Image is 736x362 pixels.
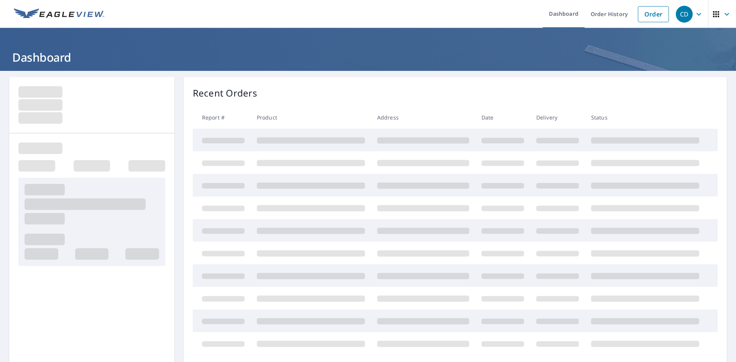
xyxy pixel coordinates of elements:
th: Status [585,106,705,129]
p: Recent Orders [193,86,257,100]
th: Delivery [530,106,585,129]
th: Report # [193,106,251,129]
img: EV Logo [14,8,104,20]
th: Date [475,106,530,129]
th: Product [251,106,371,129]
th: Address [371,106,475,129]
a: Order [638,6,669,22]
div: CD [676,6,693,23]
h1: Dashboard [9,49,727,65]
